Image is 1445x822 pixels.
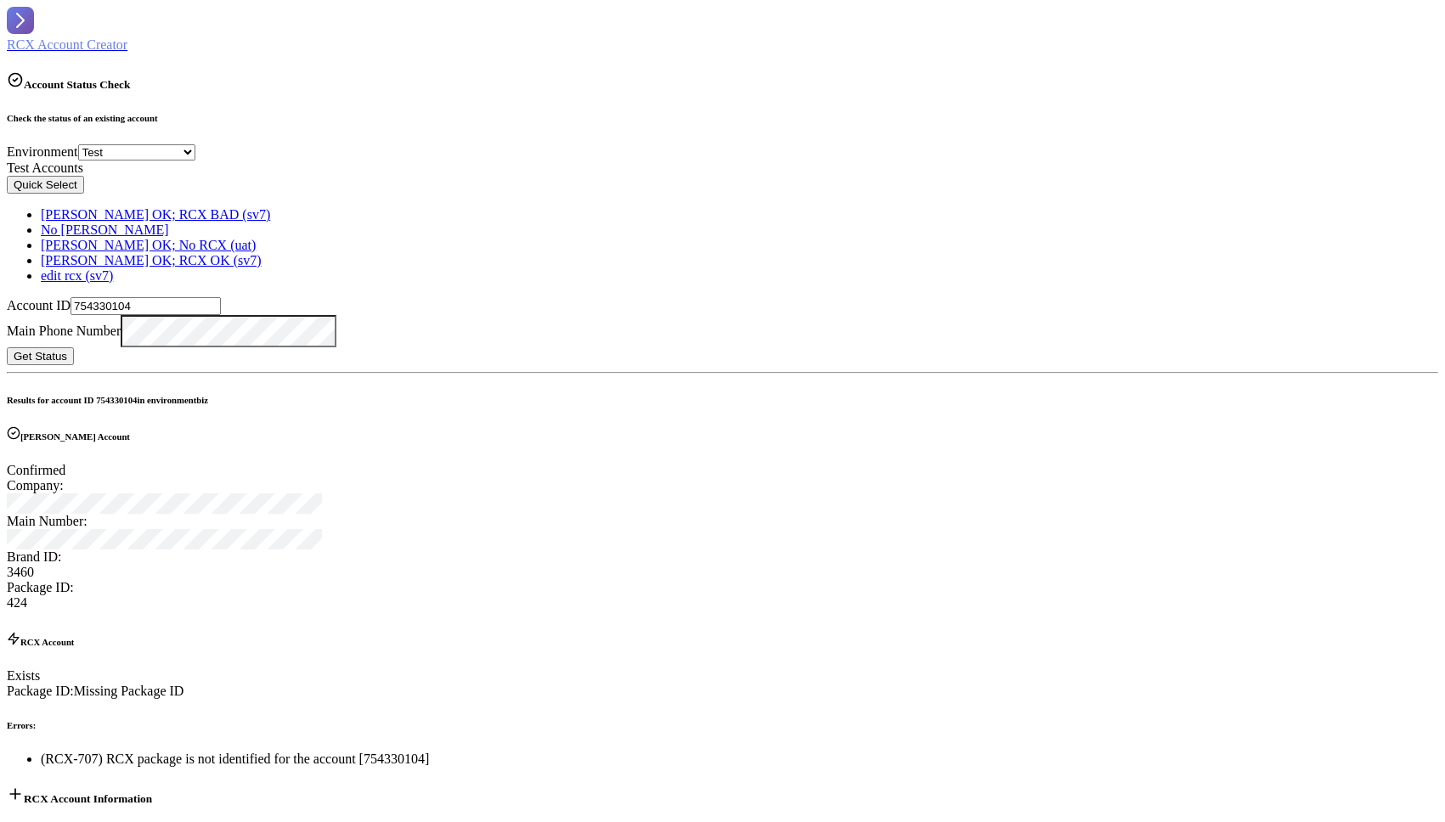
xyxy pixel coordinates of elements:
h6: Errors: [7,720,1438,730]
a: [PERSON_NAME] OK; No RCX (uat) [41,238,1438,253]
label: Environment [7,144,78,159]
span: Exists [7,668,40,683]
span: Company: [7,478,64,493]
label: Main Phone Number [7,324,121,338]
span: Missing Package ID [74,684,184,698]
span: Package ID: [7,580,74,594]
span: RCX Account Creator [7,37,127,52]
button: Get Status [7,347,74,365]
h6: [PERSON_NAME] Account [7,426,1438,442]
button: Quick Select [7,176,84,194]
li: (RCX-707) RCX package is not identified for the account [754330104] [41,752,1438,767]
a: [PERSON_NAME] OK; RCX OK (sv7) [41,253,1438,268]
a: RCX Account Creator [7,7,1438,52]
h5: Account Status Check [7,71,1438,92]
h5: RCX Account Information [7,785,1438,806]
span: biz [196,395,208,405]
span: Get Status [14,350,67,363]
h6: RCX Account [7,632,1438,647]
span: Brand ID: [7,549,61,564]
label: Test Accounts [7,160,83,175]
input: Enter account ID [71,297,221,315]
h6: Results for account ID 754330104 [7,395,1438,405]
label: Account ID [7,298,71,312]
div: 3460 [7,565,1438,580]
div: 424 [7,595,1438,611]
a: [PERSON_NAME] OK; RCX BAD (sv7) [41,207,1438,222]
span: in environment [137,395,207,405]
a: No [PERSON_NAME] [41,222,1438,238]
h6: Check the status of an existing account [7,113,1438,123]
span: Confirmed [7,463,65,477]
span: Main Number: [7,514,87,528]
a: edit rcx (sv7) [41,268,1438,284]
span: Package ID: [7,684,74,698]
